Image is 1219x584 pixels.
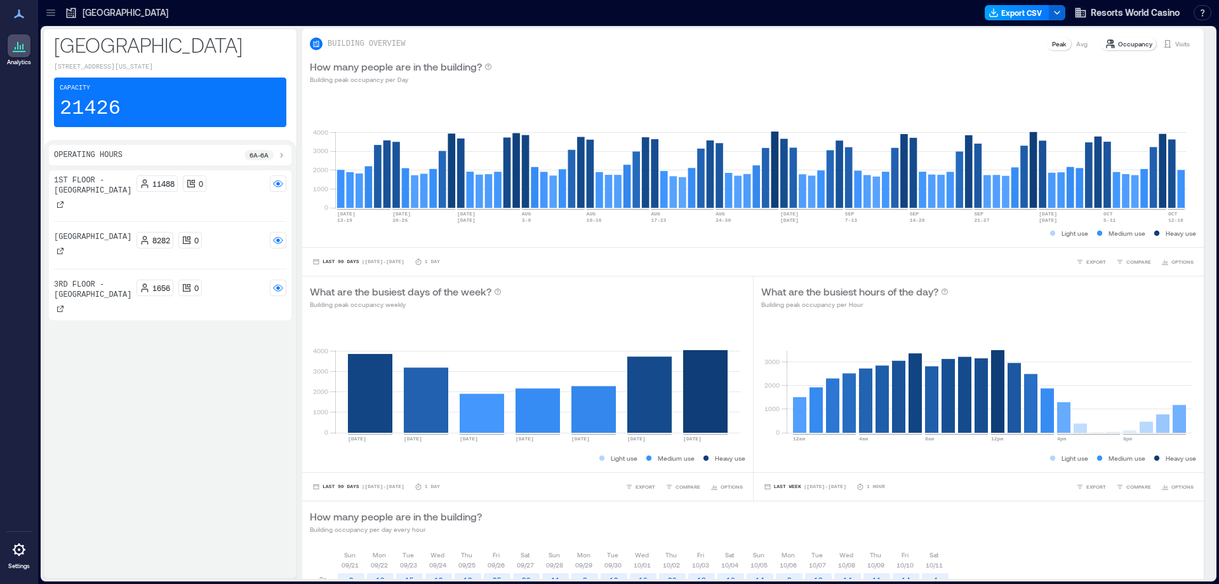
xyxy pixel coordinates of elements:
[522,576,531,584] text: 20
[392,217,408,223] text: 20-26
[1076,39,1088,49] p: Avg
[571,436,590,442] text: [DATE]
[716,211,725,217] text: AUG
[324,428,328,436] tspan: 0
[152,179,175,189] p: 11488
[1168,211,1178,217] text: OCT
[721,483,743,491] span: OPTIONS
[658,453,695,463] p: Medium use
[152,235,170,245] p: 8282
[782,550,795,560] p: Mon
[310,480,407,493] button: Last 90 Days |[DATE]-[DATE]
[54,280,131,300] p: 3rd Floor - [GEOGRAPHIC_DATA]
[845,211,855,217] text: SEP
[313,128,328,136] tspan: 4000
[896,560,914,570] p: 10/10
[349,576,354,584] text: 9
[463,576,472,584] text: 19
[429,560,446,570] p: 09/24
[761,299,949,309] p: Building peak occupancy per Hour
[583,576,587,584] text: 8
[985,5,1049,20] button: Export CSV
[1103,217,1116,223] text: 5-11
[313,367,328,375] tspan: 3000
[839,550,853,560] p: Wed
[425,258,440,266] p: 1 Day
[425,483,440,491] p: 1 Day
[376,576,385,584] text: 10
[194,283,199,293] p: 0
[756,576,764,584] text: 14
[1126,483,1151,491] span: COMPARE
[344,550,356,560] p: Sun
[250,150,269,160] p: 6a - 6a
[761,284,938,299] p: What are the busiest hours of the day?
[1086,483,1106,491] span: EXPORT
[663,480,703,493] button: COMPARE
[54,232,131,242] p: [GEOGRAPHIC_DATA]
[1070,3,1183,23] button: Resorts World Casino
[1166,228,1196,238] p: Heavy use
[1126,258,1151,266] span: COMPARE
[1039,217,1057,223] text: [DATE]
[1091,6,1180,19] span: Resorts World Casino
[764,358,779,365] tspan: 3000
[60,83,90,93] p: Capacity
[517,560,534,570] p: 09/27
[929,550,938,560] p: Sat
[1166,453,1196,463] p: Heavy use
[1086,258,1106,266] span: EXPORT
[609,576,618,584] text: 19
[313,185,328,193] tspan: 1000
[726,576,735,584] text: 10
[715,453,745,463] p: Heavy use
[787,576,792,584] text: 8
[458,560,476,570] p: 09/25
[54,150,123,160] p: Operating Hours
[663,560,680,570] p: 10/02
[152,283,170,293] p: 1656
[1175,39,1190,49] p: Visits
[870,550,881,560] p: Thu
[910,217,925,223] text: 14-20
[683,436,702,442] text: [DATE]
[1118,39,1152,49] p: Occupancy
[692,560,709,570] p: 10/03
[1103,211,1113,217] text: OCT
[521,550,530,560] p: Sat
[546,560,563,570] p: 09/28
[611,453,637,463] p: Light use
[925,436,935,442] text: 8am
[54,175,131,196] p: 1st Floor - [GEOGRAPHIC_DATA]
[1062,228,1088,238] p: Light use
[313,347,328,355] tspan: 4000
[926,560,943,570] p: 10/11
[1159,480,1196,493] button: OPTIONS
[310,255,407,268] button: Last 90 Days |[DATE]-[DATE]
[867,483,885,491] p: 1 Hour
[859,436,869,442] text: 4am
[725,550,734,560] p: Sat
[310,284,491,299] p: What are the busiest days of the week?
[775,428,779,436] tspan: 0
[716,217,731,223] text: 24-30
[430,550,444,560] p: Wed
[587,217,602,223] text: 10-16
[457,217,476,223] text: [DATE]
[54,32,286,57] p: [GEOGRAPHIC_DATA]
[310,59,482,74] p: How many people are in the building?
[3,31,35,70] a: Analytics
[750,560,768,570] p: 10/05
[373,550,386,560] p: Mon
[697,550,704,560] p: Fri
[54,62,286,72] p: [STREET_ADDRESS][US_STATE]
[549,550,560,560] p: Sun
[1123,436,1133,442] text: 8pm
[991,436,1003,442] text: 12pm
[313,147,328,154] tspan: 3000
[811,550,823,560] p: Tue
[634,560,651,570] p: 10/01
[313,408,328,416] tspan: 1000
[460,436,478,442] text: [DATE]
[403,550,414,560] p: Tue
